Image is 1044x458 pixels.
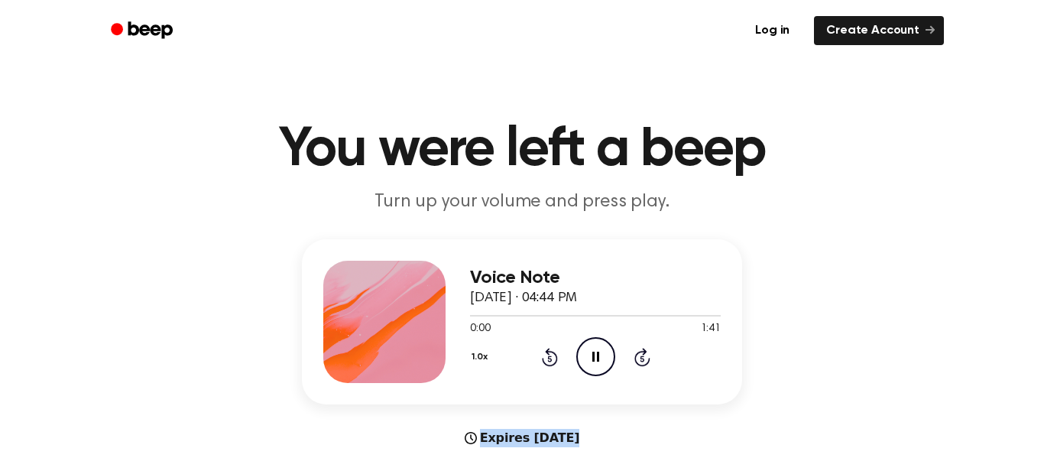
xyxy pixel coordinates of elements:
[131,122,913,177] h1: You were left a beep
[100,16,186,46] a: Beep
[701,321,721,337] span: 1:41
[470,291,577,305] span: [DATE] · 04:44 PM
[229,190,815,215] p: Turn up your volume and press play.
[470,268,721,288] h3: Voice Note
[470,321,490,337] span: 0:00
[470,344,493,370] button: 1.0x
[740,13,805,48] a: Log in
[814,16,944,45] a: Create Account
[465,429,580,447] div: Expires [DATE]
